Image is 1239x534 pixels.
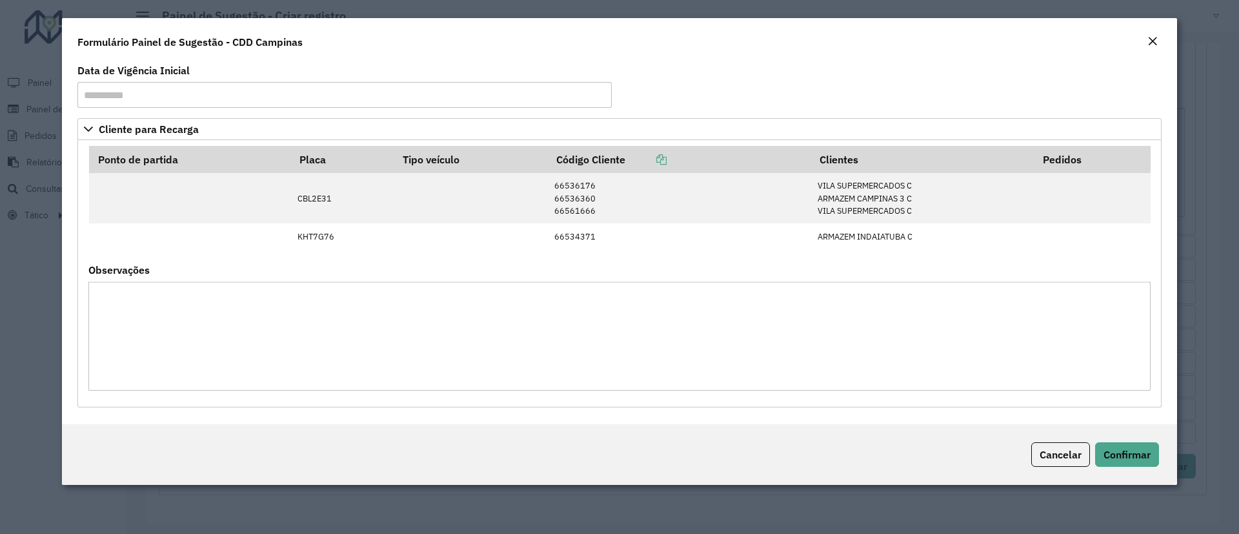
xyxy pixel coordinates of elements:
[394,146,548,173] th: Tipo veículo
[547,146,811,173] th: Código Cliente
[811,146,1034,173] th: Clientes
[1031,442,1090,467] button: Cancelar
[77,140,1162,407] div: Cliente para Recarga
[811,223,1034,249] td: ARMAZEM INDAIATUBA C
[290,173,394,223] td: CBL2E31
[99,124,199,134] span: Cliente para Recarga
[547,173,811,223] td: 66536176 66536360 66561666
[547,223,811,249] td: 66534371
[290,223,394,249] td: KHT7G76
[1143,34,1162,50] button: Close
[77,63,190,78] label: Data de Vigência Inicial
[1040,448,1082,461] span: Cancelar
[625,153,667,166] a: Copiar
[89,146,291,173] th: Ponto de partida
[1095,442,1159,467] button: Confirmar
[1034,146,1151,173] th: Pedidos
[88,262,150,278] label: Observações
[77,34,303,50] h4: Formulário Painel de Sugestão - CDD Campinas
[1147,36,1158,46] em: Fechar
[811,173,1034,223] td: VILA SUPERMERCADOS C ARMAZEM CAMPINAS 3 C VILA SUPERMERCADOS C
[290,146,394,173] th: Placa
[77,118,1162,140] a: Cliente para Recarga
[1103,448,1151,461] span: Confirmar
